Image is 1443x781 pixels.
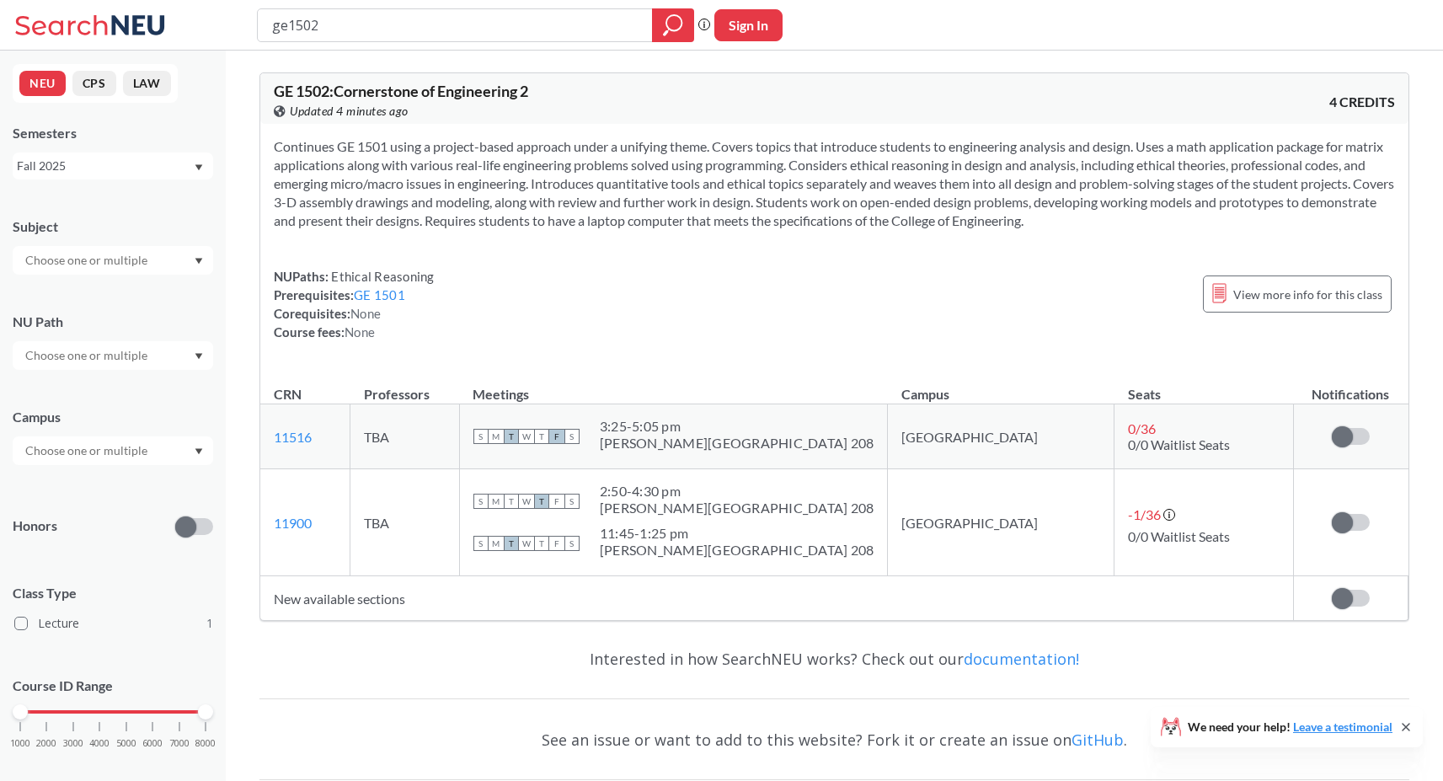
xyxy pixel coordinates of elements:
div: Dropdown arrow [13,341,213,370]
td: [GEOGRAPHIC_DATA] [888,469,1114,576]
td: TBA [350,469,460,576]
span: T [504,536,519,551]
div: Campus [13,408,213,426]
input: Class, professor, course number, "phrase" [270,11,640,40]
section: Continues GE 1501 using a project-based approach under a unifying theme. Covers topics that intro... [274,137,1395,230]
svg: Dropdown arrow [195,258,203,265]
div: NUPaths: Prerequisites: Corequisites: Course fees: [274,267,435,341]
span: 7000 [169,739,190,748]
div: Fall 2025Dropdown arrow [13,152,213,179]
label: Lecture [14,612,213,634]
div: 11:45 - 1:25 pm [600,525,874,542]
p: Course ID Range [13,677,213,696]
span: 0 / 36 [1128,420,1156,436]
span: 0/0 Waitlist Seats [1128,436,1230,452]
span: None [345,324,375,340]
span: S [473,536,489,551]
th: Professors [350,368,460,404]
span: 4 CREDITS [1329,93,1395,111]
span: W [519,429,534,444]
span: Class Type [13,584,213,602]
span: 1 [206,614,213,633]
input: Choose one or multiple [17,250,158,270]
div: [PERSON_NAME][GEOGRAPHIC_DATA] 208 [600,435,874,452]
span: None [350,306,381,321]
svg: magnifying glass [663,13,683,37]
div: Subject [13,217,213,236]
th: Notifications [1293,368,1408,404]
span: -1 / 36 [1128,506,1161,522]
div: 2:50 - 4:30 pm [600,483,874,500]
span: S [473,429,489,444]
div: [PERSON_NAME][GEOGRAPHIC_DATA] 208 [600,500,874,516]
input: Choose one or multiple [17,441,158,461]
button: Sign In [714,9,783,41]
span: W [519,536,534,551]
span: 2000 [36,739,56,748]
button: CPS [72,71,116,96]
span: T [534,494,549,509]
div: Dropdown arrow [13,436,213,465]
button: NEU [19,71,66,96]
span: S [564,429,580,444]
span: M [489,536,504,551]
span: F [549,494,564,509]
svg: Dropdown arrow [195,448,203,455]
span: View more info for this class [1233,284,1382,305]
th: Campus [888,368,1114,404]
span: 4000 [89,739,110,748]
span: T [534,429,549,444]
div: 3:25 - 5:05 pm [600,418,874,435]
span: 5000 [116,739,136,748]
span: GE 1502 : Cornerstone of Engineering 2 [274,82,528,100]
button: LAW [123,71,171,96]
div: NU Path [13,313,213,331]
td: [GEOGRAPHIC_DATA] [888,404,1114,469]
a: GE 1501 [354,287,405,302]
span: 8000 [195,739,216,748]
svg: Dropdown arrow [195,164,203,171]
a: 11516 [274,429,312,445]
span: S [564,494,580,509]
div: Semesters [13,124,213,142]
p: Honors [13,516,57,536]
div: CRN [274,385,302,404]
span: 3000 [63,739,83,748]
a: GitHub [1072,730,1124,750]
span: M [489,429,504,444]
td: New available sections [260,576,1293,621]
span: S [473,494,489,509]
span: S [564,536,580,551]
div: magnifying glass [652,8,694,42]
span: 0/0 Waitlist Seats [1128,528,1230,544]
div: Interested in how SearchNEU works? Check out our [259,634,1409,683]
span: Ethical Reasoning [329,269,435,284]
svg: Dropdown arrow [195,353,203,360]
span: T [504,494,519,509]
span: T [504,429,519,444]
td: TBA [350,404,460,469]
span: F [549,429,564,444]
div: Fall 2025 [17,157,193,175]
span: 1000 [10,739,30,748]
a: documentation! [964,649,1079,669]
input: Choose one or multiple [17,345,158,366]
span: F [549,536,564,551]
span: M [489,494,504,509]
a: 11900 [274,515,312,531]
div: Dropdown arrow [13,246,213,275]
span: W [519,494,534,509]
span: We need your help! [1188,721,1392,733]
th: Seats [1114,368,1293,404]
div: See an issue or want to add to this website? Fork it or create an issue on . [259,715,1409,764]
span: Updated 4 minutes ago [290,102,409,120]
a: Leave a testimonial [1293,719,1392,734]
th: Meetings [459,368,888,404]
span: T [534,536,549,551]
span: 6000 [142,739,163,748]
div: [PERSON_NAME][GEOGRAPHIC_DATA] 208 [600,542,874,559]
